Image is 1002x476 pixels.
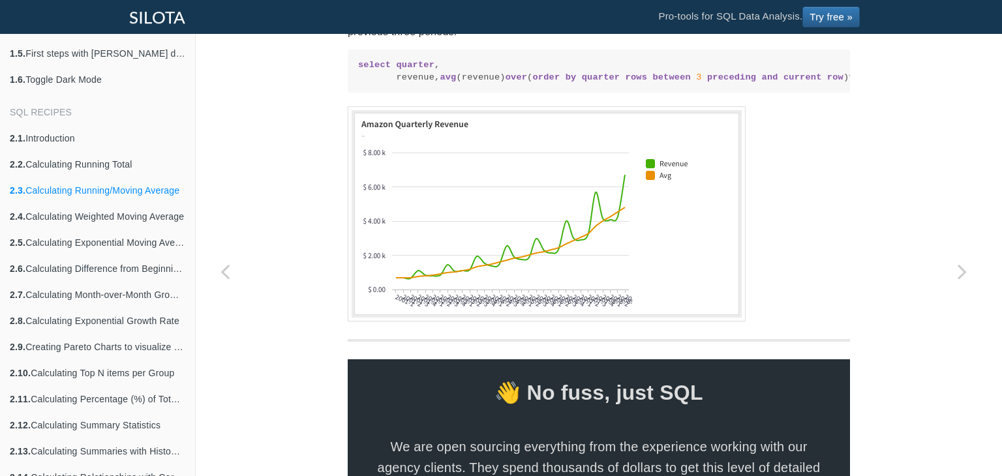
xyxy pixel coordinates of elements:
b: 2.5. [10,237,25,248]
span: over [506,72,527,82]
span: rows [626,72,647,82]
span: 3 [696,72,701,82]
span: 👋 No fuss, just SQL [348,375,850,410]
b: 2.12. [10,420,31,430]
b: 1.5. [10,48,25,59]
span: quarter [397,60,435,70]
a: SILOTA [119,1,195,33]
span: current [783,72,822,82]
b: 2.8. [10,316,25,326]
code: , revenue, (revenue) ( ) amazon_revenue; [358,59,840,84]
b: 2.10. [10,368,31,378]
b: 2.13. [10,446,31,456]
b: 2.6. [10,263,25,274]
b: 2.2. [10,159,25,170]
li: Pro-tools for SQL Data Analysis. [645,1,873,33]
b: 1.6. [10,74,25,85]
b: 2.3. [10,185,25,196]
b: 2.1. [10,133,25,143]
b: 2.7. [10,290,25,300]
span: from [849,72,870,82]
span: by [566,72,577,82]
span: avg [440,72,456,82]
iframe: Drift Widget Chat Controller [937,411,986,460]
span: and [762,72,778,82]
b: 2.9. [10,342,25,352]
span: row [827,72,843,82]
span: select [358,60,391,70]
span: preceding [707,72,756,82]
a: Try free » [802,7,860,27]
b: 2.11. [10,394,31,404]
b: 2.4. [10,211,25,222]
span: between [652,72,691,82]
span: order [532,72,560,82]
a: Next page: Calculating Weighted Moving Average [933,67,992,476]
span: quarter [582,72,620,82]
a: Previous page: Calculating Running Total [196,67,254,476]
